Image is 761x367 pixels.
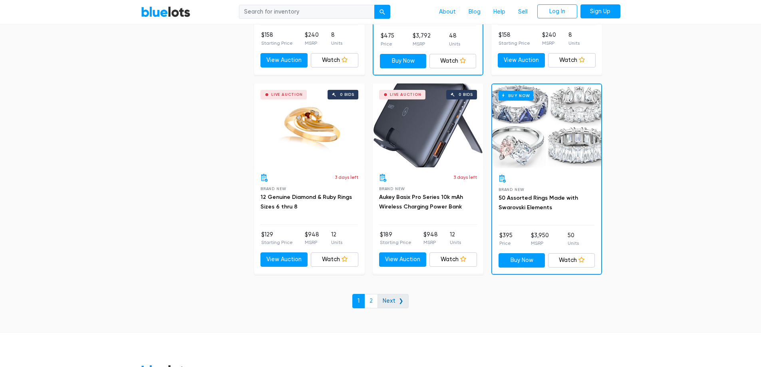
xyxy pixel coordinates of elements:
a: Watch [311,53,358,67]
p: MSRP [305,40,319,47]
li: $189 [380,230,411,246]
a: Buy Now [380,54,427,68]
a: Buy Now [492,84,601,168]
p: Units [331,239,342,246]
h6: Buy Now [499,91,533,101]
li: $158 [261,31,293,47]
p: Units [331,40,342,47]
p: Starting Price [261,239,293,246]
li: $129 [261,230,293,246]
li: 8 [331,31,342,47]
div: Live Auction [271,93,303,97]
a: 2 [364,294,378,308]
a: Sell [512,4,534,20]
span: Brand New [260,186,286,191]
li: $948 [305,230,319,246]
a: Watch [429,54,476,68]
a: 12 Genuine Diamond & Ruby Rings Sizes 6 thru 8 [260,194,352,210]
p: Units [450,239,461,246]
a: Watch [548,253,595,268]
a: Watch [548,53,596,67]
li: $158 [499,31,530,47]
p: MSRP [531,240,549,247]
li: $395 [499,231,513,247]
p: MSRP [423,239,438,246]
a: Help [487,4,512,20]
span: Brand New [499,187,525,192]
a: BlueLots [141,6,191,18]
li: 12 [450,230,461,246]
div: 0 bids [459,93,473,97]
p: Units [568,240,579,247]
a: View Auction [260,252,308,267]
a: Next ❯ [378,294,409,308]
a: Watch [429,252,477,267]
a: View Auction [379,252,427,267]
a: Buy Now [499,253,545,268]
p: Price [499,240,513,247]
li: $3,792 [413,32,431,48]
li: $3,950 [531,231,549,247]
a: About [433,4,462,20]
div: Live Auction [390,93,421,97]
li: 8 [568,31,580,47]
li: $240 [305,31,319,47]
li: $948 [423,230,438,246]
a: Blog [462,4,487,20]
input: Search for inventory [239,5,375,19]
a: 1 [352,294,365,308]
li: $475 [381,32,394,48]
p: Starting Price [380,239,411,246]
p: Starting Price [499,40,530,47]
a: 50 Assorted Rings Made with Swarovski Elements [499,194,578,211]
a: Sign Up [580,4,620,19]
div: 0 bids [340,93,354,97]
li: $240 [542,31,556,47]
p: 3 days left [335,174,358,181]
p: 3 days left [453,174,477,181]
a: Live Auction 0 bids [373,83,483,167]
a: View Auction [498,53,545,67]
p: Price [381,40,394,48]
a: Log In [537,4,577,19]
p: MSRP [413,40,431,48]
span: Brand New [379,186,405,191]
p: Starting Price [261,40,293,47]
p: MSRP [305,239,319,246]
li: 12 [331,230,342,246]
li: 50 [568,231,579,247]
p: MSRP [542,40,556,47]
li: 48 [449,32,460,48]
a: Live Auction 0 bids [254,83,365,167]
a: View Auction [260,53,308,67]
p: Units [568,40,580,47]
a: Aukey Basix Pro Series 10k mAh Wireless Charging Power Bank [379,194,463,210]
a: Watch [311,252,358,267]
p: Units [449,40,460,48]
